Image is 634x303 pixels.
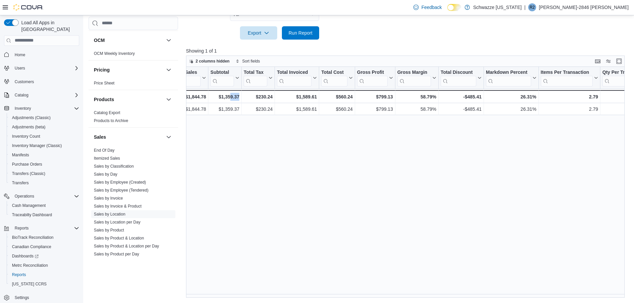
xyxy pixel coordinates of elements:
[9,233,79,241] span: BioTrack Reconciliation
[277,69,317,86] button: Total Invoiced
[441,69,476,86] div: Total Discount
[165,95,173,103] button: Products
[210,93,239,101] div: $1,359.37
[94,172,117,177] a: Sales by Day
[441,69,476,76] div: Total Discount
[94,243,159,249] span: Sales by Product & Location per Day
[89,50,178,60] div: OCM
[7,242,82,251] button: Canadian Compliance
[1,224,82,233] button: Reports
[9,179,79,187] span: Transfers
[9,114,53,122] a: Adjustments (Classic)
[94,164,134,169] a: Sales by Classification
[1,293,82,302] button: Settings
[289,30,313,36] span: Run Report
[15,194,34,199] span: Operations
[12,171,45,176] span: Transfers (Classic)
[540,69,593,76] div: Items Per Transaction
[529,3,534,11] span: R2
[397,105,436,113] div: 58.79%
[94,235,144,241] span: Sales by Product & Location
[9,160,45,168] a: Purchase Orders
[12,180,29,186] span: Transfers
[12,212,52,218] span: Traceabilty Dashboard
[9,243,54,251] a: Canadian Compliance
[94,51,135,56] a: OCM Weekly Inventory
[9,142,79,150] span: Inventory Manager (Classic)
[357,93,393,101] div: $799.13
[7,251,82,261] a: Dashboards
[7,279,82,289] button: [US_STATE] CCRS
[210,69,234,86] div: Subtotal
[9,261,79,269] span: Metrc Reconciliation
[540,93,598,101] div: 2.79
[94,110,120,115] span: Catalog Export
[1,192,82,201] button: Operations
[244,105,273,113] div: $230.24
[15,92,28,98] span: Catalog
[94,220,140,225] a: Sales by Location per Day
[12,281,47,287] span: [US_STATE] CCRS
[12,91,79,99] span: Catalog
[165,36,173,44] button: OCM
[397,93,436,101] div: 58.79%
[397,69,436,86] button: Gross Margin
[9,233,56,241] a: BioTrack Reconciliation
[540,69,598,86] button: Items Per Transaction
[1,64,82,73] button: Users
[277,69,312,76] div: Total Invoiced
[89,146,178,261] div: Sales
[12,134,40,139] span: Inventory Count
[7,233,82,242] button: BioTrack Reconciliation
[94,37,163,44] button: OCM
[9,160,79,168] span: Purchase Orders
[9,123,48,131] a: Adjustments (beta)
[9,132,43,140] a: Inventory Count
[7,169,82,178] button: Transfers (Classic)
[473,3,522,11] p: Schwazze [US_STATE]
[421,4,442,11] span: Feedback
[94,96,163,103] button: Products
[94,251,139,257] span: Sales by Product per Day
[9,151,79,159] span: Manifests
[1,90,82,100] button: Catalog
[94,118,128,123] a: Products to Archive
[9,261,51,269] a: Metrc Reconciliation
[282,26,319,40] button: Run Report
[277,93,317,101] div: $1,589.61
[321,69,352,86] button: Total Cost
[94,134,106,140] h3: Sales
[357,69,388,86] div: Gross Profit
[12,152,29,158] span: Manifests
[12,78,37,86] a: Customers
[12,235,54,240] span: BioTrack Reconciliation
[615,57,623,65] button: Enter fullscreen
[94,228,124,232] a: Sales by Product
[486,93,536,101] div: 26.31%
[1,104,82,113] button: Inventory
[210,69,234,76] div: Subtotal
[486,69,531,86] div: Markdown Percent
[9,243,79,251] span: Canadian Compliance
[9,151,32,159] a: Manifests
[94,180,146,185] a: Sales by Employee (Created)
[12,294,32,302] a: Settings
[12,224,79,232] span: Reports
[94,156,120,161] a: Itemized Sales
[12,293,79,302] span: Settings
[12,192,79,200] span: Operations
[12,224,31,232] button: Reports
[165,133,173,141] button: Sales
[447,4,461,11] input: Dark Mode
[12,104,34,112] button: Inventory
[9,114,79,122] span: Adjustments (Classic)
[15,66,25,71] span: Users
[94,81,114,85] a: Price Sheet
[321,93,352,101] div: $560.24
[12,124,46,130] span: Adjustments (beta)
